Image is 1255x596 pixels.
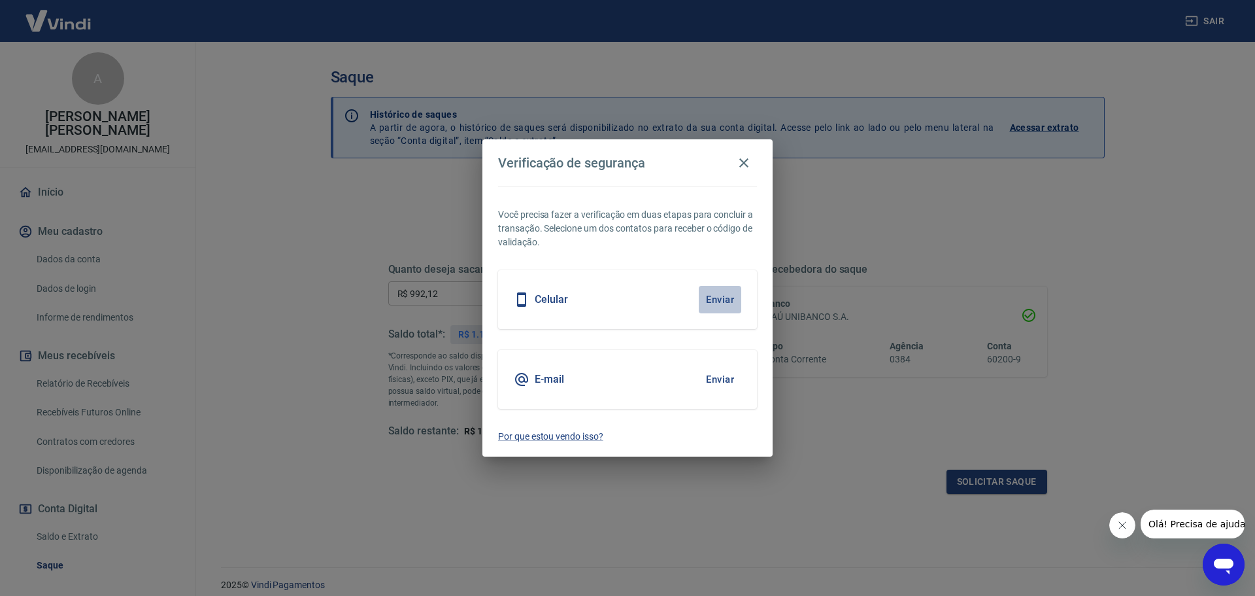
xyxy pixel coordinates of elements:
p: Você precisa fazer a verificação em duas etapas para concluir a transação. Selecione um dos conta... [498,208,757,249]
iframe: Mensagem da empresa [1141,510,1245,538]
button: Enviar [699,286,741,313]
a: Por que estou vendo isso? [498,430,757,444]
h5: Celular [535,293,568,306]
span: Olá! Precisa de ajuda? [8,9,110,20]
iframe: Fechar mensagem [1109,512,1135,538]
h5: E-mail [535,373,564,386]
button: Enviar [699,366,741,393]
h4: Verificação de segurança [498,155,645,171]
iframe: Botão para abrir a janela de mensagens [1203,544,1245,586]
